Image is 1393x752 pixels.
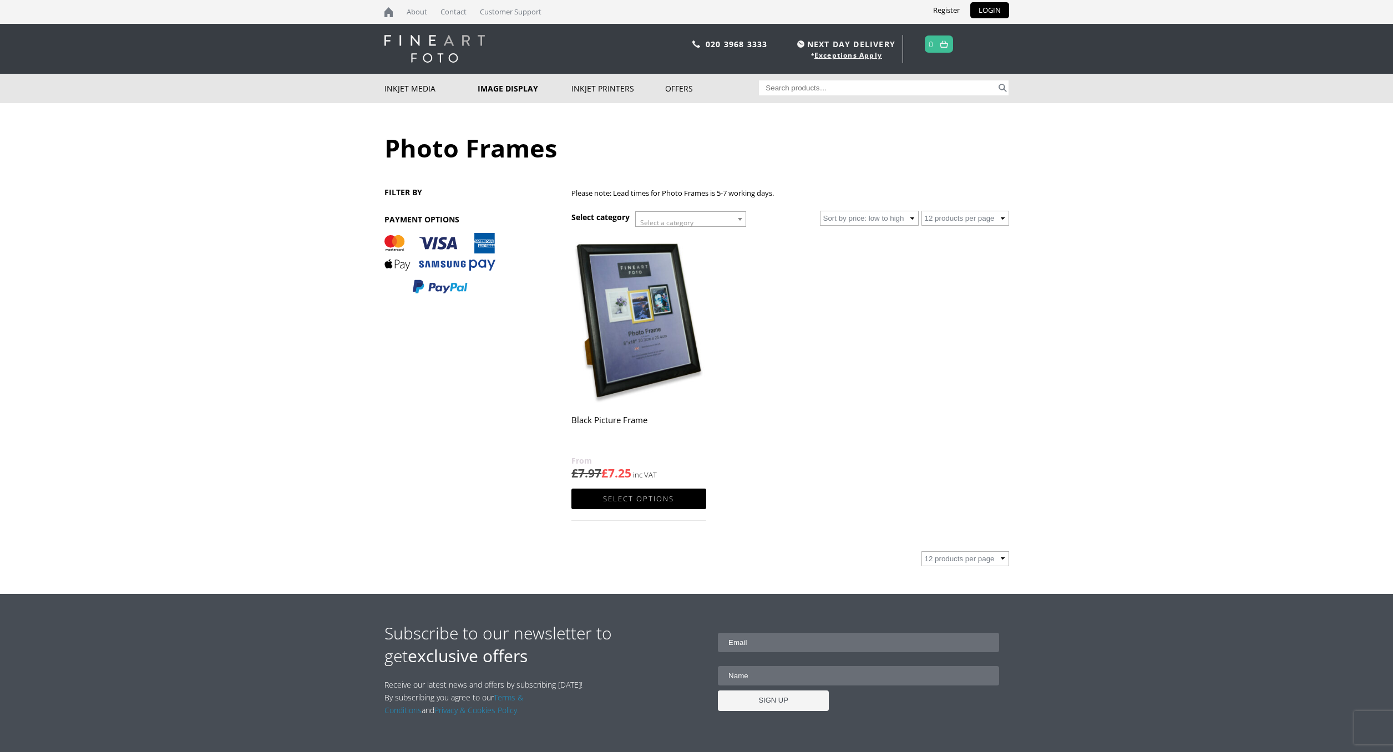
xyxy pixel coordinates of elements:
[940,40,948,48] img: basket.svg
[718,633,999,652] input: Email
[571,465,578,481] span: £
[571,235,706,481] a: Black Picture Frame £7.97£7.25
[601,465,608,481] span: £
[384,35,485,63] img: logo-white.svg
[571,212,630,222] h3: Select category
[571,489,706,509] a: Select options for “Black Picture Frame”
[434,705,519,715] a: Privacy & Cookies Policy.
[601,465,631,481] bdi: 7.25
[408,644,528,667] strong: exclusive offers
[571,187,1009,200] p: Please note: Lead times for Photo Frames is 5-7 working days.
[929,36,934,52] a: 0
[384,74,478,103] a: Inkjet Media
[384,678,589,717] p: Receive our latest news and offers by subscribing [DATE]! By subscribing you agree to our and
[820,211,919,226] select: Shop order
[692,40,700,48] img: phone.svg
[718,666,999,685] input: Name
[718,690,829,711] input: SIGN UP
[925,2,968,18] a: Register
[384,233,495,294] img: PAYMENT OPTIONS
[571,465,601,481] bdi: 7.97
[571,410,706,454] h2: Black Picture Frame
[384,131,1009,165] h1: Photo Frames
[384,622,697,667] h2: Subscribe to our newsletter to get
[384,692,523,715] a: Terms & Conditions
[996,80,1009,95] button: Search
[797,40,804,48] img: time.svg
[814,50,882,60] a: Exceptions Apply
[478,74,571,103] a: Image Display
[970,2,1009,18] a: LOGIN
[571,74,665,103] a: Inkjet Printers
[640,218,693,227] span: Select a category
[571,235,706,403] img: Black Picture Frame
[384,214,515,225] h3: PAYMENT OPTIONS
[384,187,515,197] h3: FILTER BY
[794,38,895,50] span: NEXT DAY DELIVERY
[665,74,759,103] a: Offers
[759,80,996,95] input: Search products…
[706,39,768,49] a: 020 3968 3333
